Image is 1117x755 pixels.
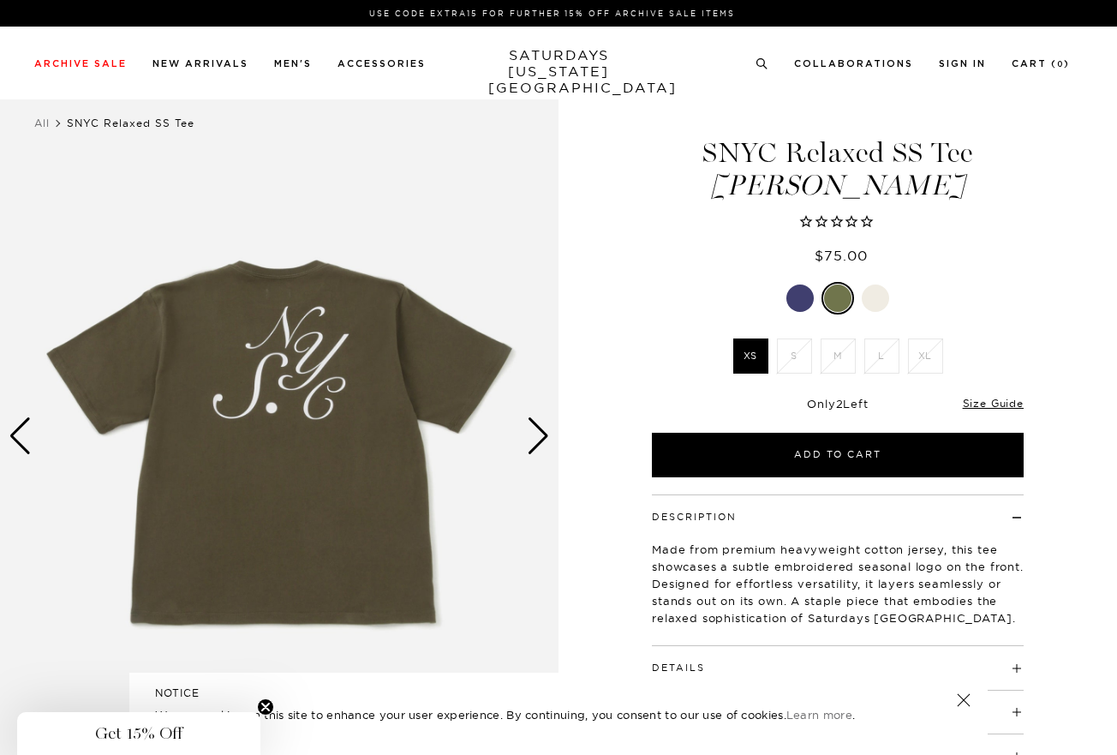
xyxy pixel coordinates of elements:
p: Use Code EXTRA15 for Further 15% Off Archive Sale Items [41,7,1063,20]
div: Get 15% OffClose teaser [17,712,260,755]
h5: NOTICE [155,686,962,701]
small: 0 [1057,61,1064,69]
div: Only Left [652,397,1024,411]
span: Rated 0.0 out of 5 stars 0 reviews [649,213,1026,231]
button: Description [652,512,737,522]
button: Add to Cart [652,433,1024,477]
div: Next slide [527,417,550,455]
a: All [34,117,50,129]
p: We use cookies on this site to enhance your user experience. By continuing, you consent to our us... [155,706,901,723]
p: Made from premium heavyweight cotton jersey, this tee showcases a subtle embroidered seasonal log... [652,541,1024,626]
a: New Arrivals [152,59,248,69]
a: Collaborations [794,59,913,69]
span: Get 15% Off [95,723,182,744]
a: Size Guide [963,397,1024,410]
button: Details [652,663,705,673]
label: XS [733,339,768,374]
span: [PERSON_NAME] [649,171,1026,200]
button: Close teaser [257,698,274,716]
div: Previous slide [9,417,32,455]
span: $75.00 [815,247,868,264]
a: Accessories [337,59,426,69]
a: Cart (0) [1012,59,1070,69]
span: 2 [836,397,844,410]
a: Sign In [939,59,986,69]
a: Men's [274,59,312,69]
span: SNYC Relaxed SS Tee [67,117,194,129]
a: SATURDAYS[US_STATE][GEOGRAPHIC_DATA] [488,47,630,96]
a: Archive Sale [34,59,127,69]
h1: SNYC Relaxed SS Tee [649,139,1026,200]
a: Learn more [786,708,852,722]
